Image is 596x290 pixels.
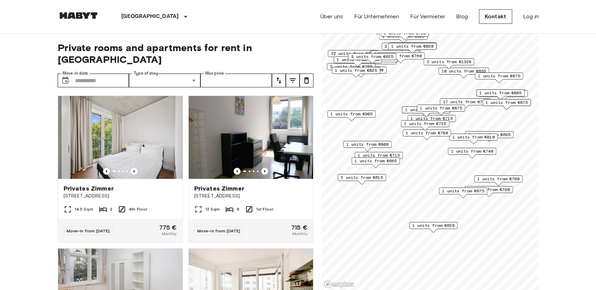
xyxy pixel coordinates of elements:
[331,50,375,57] span: 22 units from €655
[417,105,465,115] div: Map marker
[358,152,400,158] span: 1 units from €715
[236,206,239,212] span: 6
[401,120,449,131] div: Map marker
[327,110,376,121] div: Map marker
[335,67,377,74] span: 1 units from €825
[194,193,308,200] span: [STREET_ADDRESS]
[205,70,224,76] label: Max price
[341,174,383,181] span: 2 units from €615
[374,51,416,57] span: 3 units from €655
[333,56,382,67] div: Map marker
[335,67,386,77] div: Map marker
[75,206,93,212] span: 14.5 Sqm
[523,12,539,21] a: Log in
[475,72,523,83] div: Map marker
[388,43,436,54] div: Map marker
[338,174,386,185] div: Map marker
[451,148,493,154] span: 1 units from €740
[188,96,313,243] a: Marketing picture of unit DE-01-041-02MPrevious imagePrevious imagePrivates Zimmer[STREET_ADDRESS...
[405,107,447,113] span: 1 units from €835
[330,64,372,70] span: 2 units from €790
[465,131,513,142] div: Map marker
[234,168,240,175] button: Previous image
[391,43,433,49] span: 1 units from €850
[194,184,244,193] span: Privates Zimmer
[327,63,375,74] div: Map marker
[300,74,313,87] button: tune
[339,67,383,73] span: 1 units from €1200
[468,132,510,138] span: 2 units from €695
[467,186,510,193] span: 1 units from €790
[354,152,403,163] div: Map marker
[324,280,354,288] a: Mapbox logo
[103,168,110,175] button: Previous image
[261,168,268,175] button: Previous image
[320,12,343,21] a: Über uns
[407,115,456,126] div: Map marker
[478,73,520,79] span: 1 units from €875
[406,130,448,136] span: 1 units from €780
[351,157,400,168] div: Map marker
[351,54,393,60] span: 3 units from €625
[328,50,378,61] div: Map marker
[197,228,240,233] span: Move-in from [DATE]
[379,33,427,43] div: Map marker
[456,12,468,21] a: Blog
[438,68,489,78] div: Map marker
[439,98,490,109] div: Map marker
[380,30,429,40] div: Map marker
[129,206,147,212] span: 4th Floor
[476,89,524,100] div: Map marker
[58,96,182,179] img: Marketing picture of unit DE-01-259-018-03Q
[58,12,99,19] img: Habyt
[161,231,177,237] span: Monthly
[346,141,388,147] span: 1 units from €800
[404,120,446,127] span: 1 units from €725
[402,106,450,117] div: Map marker
[479,90,528,101] div: Map marker
[388,42,437,53] div: Map marker
[67,228,110,233] span: Move-in from [DATE]
[292,231,307,237] span: Monthly
[477,89,525,100] div: Map marker
[385,43,427,49] span: 2 units from €655
[464,186,513,197] div: Map marker
[110,206,112,212] span: 3
[479,9,512,24] a: Kontakt
[159,224,177,231] span: 775 €
[482,99,531,110] div: Map marker
[256,206,273,212] span: 1st Floor
[286,74,300,87] button: tune
[64,184,114,193] span: Privates Zimmer
[376,52,425,63] div: Map marker
[423,58,474,69] div: Map marker
[449,134,498,144] div: Map marker
[412,222,454,229] span: 1 units from €620
[205,206,220,212] span: 12 Sqm
[272,74,286,87] button: tune
[337,57,379,63] span: 1 units from €895
[410,12,445,21] a: Für Vermieter
[64,193,177,200] span: [STREET_ADDRESS]
[479,90,521,96] span: 1 units from €805
[441,68,486,74] span: 10 units from €635
[343,141,391,152] div: Map marker
[291,224,308,231] span: 715 €
[189,96,313,179] img: Marketing picture of unit DE-01-041-02M
[452,134,494,140] span: 1 units from €810
[448,148,496,158] div: Map marker
[332,67,380,78] div: Map marker
[485,99,528,106] span: 1 units from €675
[58,96,183,243] a: Marketing picture of unit DE-01-259-018-03QPrevious imagePrevious imagePrivates Zimmer[STREET_ADD...
[131,168,138,175] button: Previous image
[426,59,471,65] span: 2 units from €1320
[121,12,179,21] p: [GEOGRAPHIC_DATA]
[370,50,420,61] div: Map marker
[477,176,519,182] span: 1 units from €760
[58,74,72,87] button: Choose date
[379,53,422,59] span: 2 units from €760
[420,105,462,111] span: 1 units from €875
[63,70,88,76] label: Move-in date
[443,99,487,105] span: 17 units from €720
[348,53,396,64] div: Map marker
